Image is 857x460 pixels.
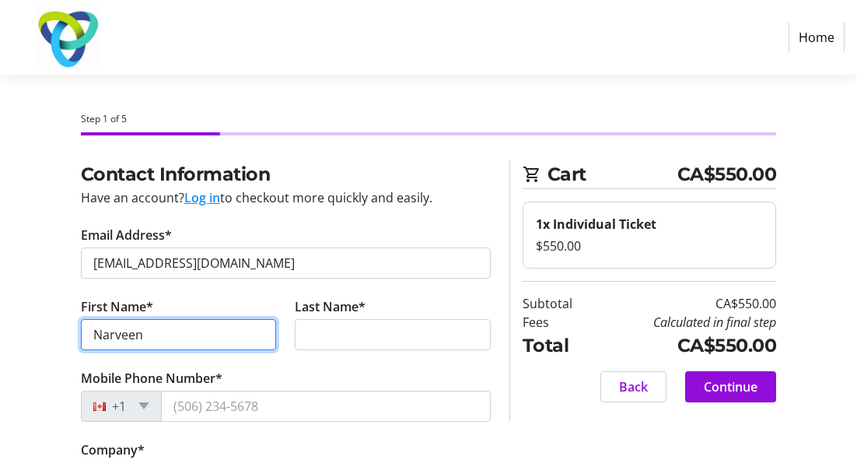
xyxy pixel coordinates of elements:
span: Cart [547,160,677,188]
td: Subtotal [523,294,596,313]
button: Log in [184,188,220,207]
span: CA$550.00 [677,160,777,188]
td: Total [523,332,596,360]
a: Home [789,23,845,52]
span: Continue [704,377,757,396]
label: Email Address* [81,226,172,244]
label: Mobile Phone Number* [81,369,222,388]
input: (506) 234-5678 [161,391,491,422]
strong: 1x Individual Ticket [536,216,656,233]
td: Fees [523,313,596,332]
label: First Name* [81,297,153,316]
td: CA$550.00 [596,294,776,313]
td: Calculated in final step [596,313,776,332]
label: Company * [81,441,145,459]
button: Back [600,371,666,402]
span: Back [619,377,648,396]
img: Trillium Health Partners Foundation's Logo [12,6,123,68]
button: Continue [685,371,776,402]
div: Have an account? to checkout more quickly and easily. [81,188,491,207]
div: $550.00 [536,237,763,255]
td: CA$550.00 [596,332,776,360]
h2: Contact Information [81,160,491,188]
label: Last Name* [295,297,366,316]
div: Step 1 of 5 [81,112,776,126]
